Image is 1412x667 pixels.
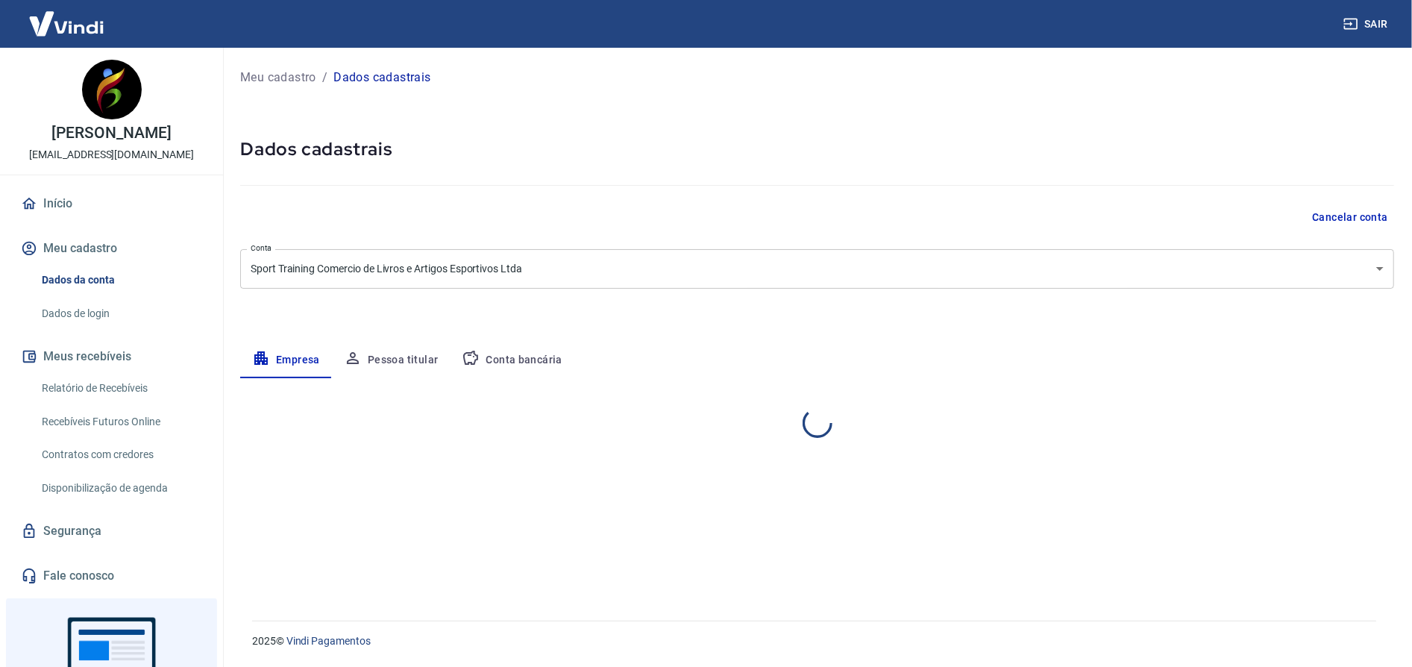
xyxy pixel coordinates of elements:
a: Contratos com credores [36,439,205,470]
a: Início [18,187,205,220]
p: 2025 © [252,633,1376,649]
div: Sport Training Comercio de Livros e Artigos Esportivos Ltda [240,249,1394,289]
img: fb45dacb-d9ec-4f5a-85cf-fa70b13203e5.jpeg [82,60,142,119]
a: Meu cadastro [240,69,316,87]
a: Dados de login [36,298,205,329]
p: / [322,69,327,87]
button: Cancelar conta [1306,204,1394,231]
button: Empresa [240,342,332,378]
a: Dados da conta [36,265,205,295]
img: Vindi [18,1,115,46]
a: Recebíveis Futuros Online [36,407,205,437]
button: Meu cadastro [18,232,205,265]
h5: Dados cadastrais [240,137,1394,161]
button: Sair [1340,10,1394,38]
label: Conta [251,242,272,254]
a: Fale conosco [18,560,205,592]
p: [EMAIL_ADDRESS][DOMAIN_NAME] [29,147,194,163]
button: Meus recebíveis [18,340,205,373]
a: Relatório de Recebíveis [36,373,205,404]
button: Pessoa titular [332,342,451,378]
p: [PERSON_NAME] [51,125,171,141]
a: Disponibilização de agenda [36,473,205,504]
a: Segurança [18,515,205,548]
p: Dados cadastrais [333,69,430,87]
a: Vindi Pagamentos [286,635,371,647]
button: Conta bancária [450,342,574,378]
